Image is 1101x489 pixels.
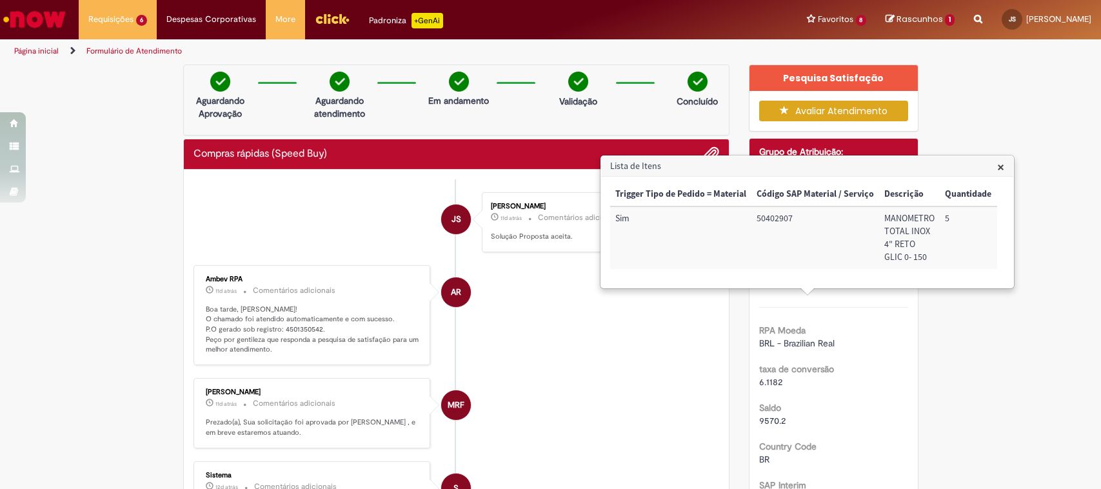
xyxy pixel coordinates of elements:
[86,46,182,56] a: Formulário de Atendimento
[441,277,471,307] div: Ambev RPA
[702,146,719,163] button: Adicionar anexos
[491,232,706,242] p: Solução Proposta aceita.
[491,203,706,210] div: [PERSON_NAME]
[759,363,834,375] b: taxa de conversão
[886,14,955,26] a: Rascunhos
[215,400,237,408] time: 19/08/2025 11:33:28
[14,46,59,56] a: Página inicial
[1026,14,1091,25] span: [PERSON_NAME]
[601,156,1013,177] h3: Lista de Itens
[749,65,918,91] div: Pesquisa Satisfação
[759,376,782,388] span: 6.1182
[449,72,469,92] img: check-circle-green.png
[136,15,147,26] span: 6
[818,13,853,26] span: Favoritos
[1,6,68,32] img: ServiceNow
[759,415,786,426] span: 9570.2
[897,13,943,25] span: Rascunhos
[206,304,421,355] p: Boa tarde, [PERSON_NAME]! O chamado foi atendido automaticamente e com sucesso. P.O gerado sob re...
[997,158,1004,175] span: ×
[275,13,295,26] span: More
[1009,15,1016,23] span: JS
[997,206,1063,269] td: Valor Unitário: 685,96
[568,72,588,92] img: check-circle-green.png
[677,95,718,108] p: Concluído
[751,183,879,206] th: Código SAP Material / Serviço
[88,13,134,26] span: Requisições
[600,155,1015,289] div: Lista de Itens
[451,277,461,308] span: AR
[501,214,522,222] span: 11d atrás
[538,212,620,223] small: Comentários adicionais
[759,101,908,121] button: Avaliar Atendimento
[206,472,421,479] div: Sistema
[997,160,1004,174] button: Close
[253,398,335,409] small: Comentários adicionais
[206,417,421,437] p: Prezado(a), Sua solicitação foi aprovada por [PERSON_NAME] , e em breve estaremos atuando.
[10,39,724,63] ul: Trilhas de página
[253,285,335,296] small: Comentários adicionais
[879,206,940,269] td: Descrição: MANOMETRO TOTAL INOX 4" RETO GLIC 0- 150
[610,206,751,269] td: Trigger Tipo de Pedido = Material: Sim
[412,13,443,28] p: +GenAi
[759,145,908,158] div: Grupo de Atribuição:
[441,390,471,420] div: Marcus Roberto Ferreira
[448,390,464,421] span: MRF
[759,441,817,452] b: Country Code
[308,94,371,120] p: Aguardando atendimento
[945,14,955,26] span: 1
[501,214,522,222] time: 19/08/2025 13:05:36
[688,72,708,92] img: check-circle-green.png
[997,183,1063,206] th: Valor Unitário
[856,15,867,26] span: 8
[879,183,940,206] th: Descrição
[441,205,471,234] div: Jessily Vanessa Souza dos Santos
[759,324,806,336] b: RPA Moeda
[330,72,350,92] img: check-circle-green.png
[759,337,835,349] span: BRL - Brazilian Real
[166,13,256,26] span: Despesas Corporativas
[215,287,237,295] time: 19/08/2025 12:05:02
[428,94,489,107] p: Em andamento
[759,402,781,414] b: Saldo
[610,183,751,206] th: Trigger Tipo de Pedido = Material
[215,400,237,408] span: 11d atrás
[559,95,597,108] p: Validação
[193,148,327,160] h2: Compras rápidas (Speed Buy) Histórico de tíquete
[940,206,997,269] td: Quantidade: 5
[451,204,461,235] span: JS
[369,13,443,28] div: Padroniza
[759,454,769,465] span: BR
[206,388,421,396] div: [PERSON_NAME]
[189,94,252,120] p: Aguardando Aprovação
[206,275,421,283] div: Ambev RPA
[940,183,997,206] th: Quantidade
[315,9,350,28] img: click_logo_yellow_360x200.png
[215,287,237,295] span: 11d atrás
[210,72,230,92] img: check-circle-green.png
[751,206,879,269] td: Código SAP Material / Serviço: 50402907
